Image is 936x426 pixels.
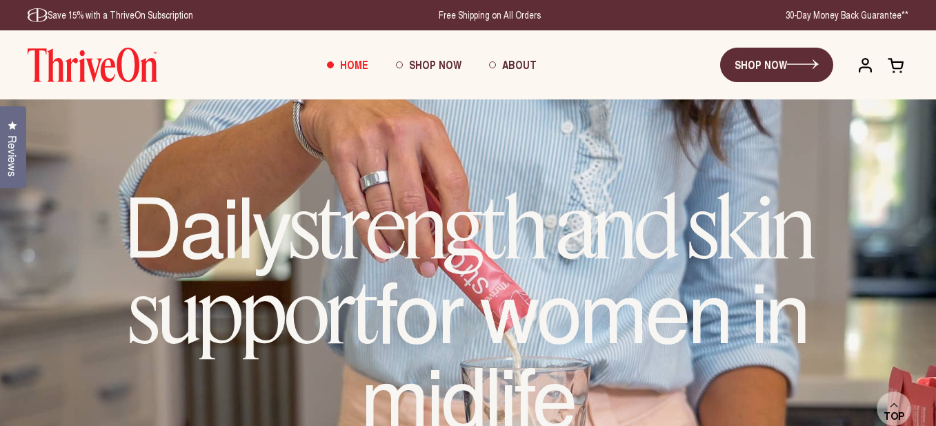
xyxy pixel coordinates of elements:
a: SHOP NOW [720,48,833,82]
em: strength and skin support [128,175,813,365]
span: Top [884,410,904,423]
span: Home [340,57,368,72]
a: Home [313,46,382,84]
p: Save 15% with a ThriveOn Subscription [28,8,193,22]
span: About [502,57,537,72]
span: Shop Now [409,57,461,72]
p: 30-Day Money Back Guarantee** [786,8,908,22]
span: Reviews [3,135,21,177]
p: Free Shipping on All Orders [439,8,541,22]
a: About [475,46,550,84]
a: Shop Now [382,46,475,84]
